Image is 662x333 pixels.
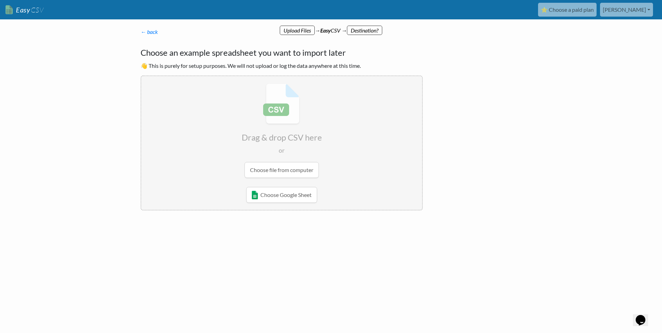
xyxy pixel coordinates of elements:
p: 👋 This is purely for setup purposes. We will not upload or log the data anywhere at this time. [141,62,423,70]
h4: Choose an example spreadsheet you want to import later [141,46,423,59]
a: ← back [141,28,158,35]
a: Choose Google Sheet [246,187,317,203]
a: EasyCSV [6,3,44,17]
a: ⭐ Choose a paid plan [538,3,597,17]
iframe: chat widget [633,305,655,326]
div: → CSV → [134,19,528,35]
span: CSV [30,6,44,14]
a: [PERSON_NAME] [600,3,653,17]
